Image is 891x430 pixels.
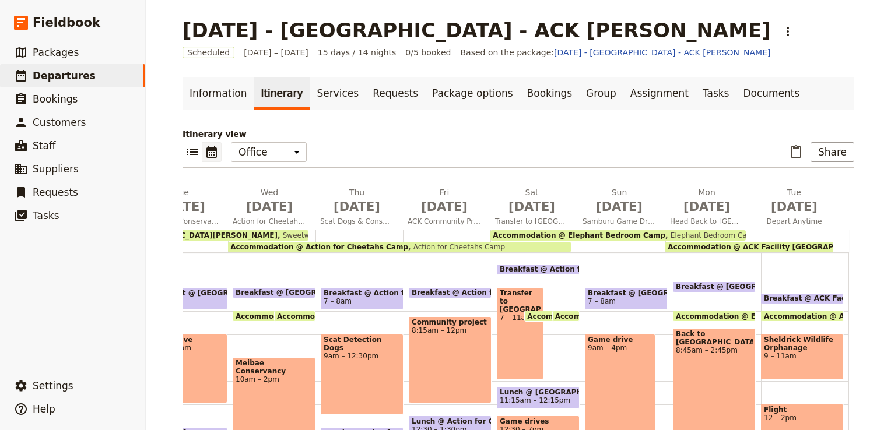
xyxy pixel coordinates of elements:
[244,47,308,58] span: [DATE] – [DATE]
[233,287,315,298] div: Breakfast @ [GEOGRAPHIC_DATA][PERSON_NAME]
[148,336,224,344] span: Game drive
[665,186,753,230] button: Mon [DATE]Head Back to [GEOGRAPHIC_DATA]
[145,334,227,403] div: Game drive9am – 12pm
[236,312,463,320] span: Accommodation @ [GEOGRAPHIC_DATA][PERSON_NAME]
[318,47,397,58] span: 15 days / 14 nights
[33,70,96,82] span: Departures
[786,142,806,162] button: Paste itinerary item
[33,186,78,198] span: Requests
[497,386,580,409] div: Lunch @ [GEOGRAPHIC_DATA] Camp11:15am – 12:15pm
[230,243,408,251] span: Accommodation @ Action for Cheetahs Camp
[665,242,833,252] div: Accommodation @ ACK Facility [GEOGRAPHIC_DATA]
[588,344,653,352] span: 9am – 4pm
[495,186,569,216] h2: Sat
[490,217,573,226] span: Transfer to [GEOGRAPHIC_DATA]
[588,297,616,305] span: 7 – 8am
[236,288,438,297] span: Breakfast @ [GEOGRAPHIC_DATA][PERSON_NAME]
[412,318,489,326] span: Community project
[320,198,394,216] span: [DATE]
[753,217,836,226] span: Depart Anytime
[408,186,481,216] h2: Fri
[412,326,489,334] span: 8:15am – 12pm
[676,312,854,320] span: Accommodation @ Elephant Bedroom Camp
[579,77,623,110] a: Group
[310,77,366,110] a: Services
[315,217,398,226] span: Scat Dogs & Conservation
[33,14,100,31] span: Fieldbook
[236,375,313,383] span: 10am – 2pm
[497,264,580,275] div: Breakfast @ Action for Cheetahs Camp
[148,344,224,352] span: 9am – 12pm
[324,352,401,360] span: 9am – 12:30pm
[233,198,306,216] span: [DATE]
[490,186,578,230] button: Sat [DATE]Transfer to [GEOGRAPHIC_DATA]
[228,217,311,226] span: Action for Cheetahs Camp & Community Visit
[183,47,234,58] span: Scheduled
[321,287,404,310] div: Breakfast @ Action for Cheetahs Camp7 – 8am
[366,77,425,110] a: Requests
[583,186,656,216] h2: Sun
[33,47,79,58] span: Packages
[736,77,806,110] a: Documents
[33,93,78,105] span: Bookings
[277,312,460,320] span: Accommodation @ Action for Cheetahs Camp
[324,336,401,352] span: Scat Detection Dogs
[202,142,222,162] button: Calendar view
[490,230,746,241] div: Accommodation @ Elephant Bedroom CampElephant Bedroom Camp
[233,311,303,322] div: Accommodation @ [GEOGRAPHIC_DATA][PERSON_NAME]
[670,198,743,216] span: [DATE]
[228,242,571,252] div: Accommodation @ Action for Cheetahs CampAction for Cheetahs Camp
[500,265,658,273] span: Breakfast @ Action for Cheetahs Camp
[33,210,59,221] span: Tasks
[500,313,541,322] span: 7 – 11am
[33,140,56,151] span: Staff
[527,312,710,320] span: Accommodation @ Action for Cheetahs Camp
[403,217,486,226] span: ACK Community Project
[403,186,490,230] button: Fri [DATE]ACK Community Project
[228,186,315,230] button: Wed [DATE]Action for Cheetahs Camp & Community Visit
[148,289,224,297] span: Breakfast @ [GEOGRAPHIC_DATA][PERSON_NAME]
[409,316,492,403] div: Community project8:15am – 12pm
[764,414,841,422] span: 12 – 2pm
[500,388,577,396] span: Lunch @ [GEOGRAPHIC_DATA] Camp
[408,243,505,251] span: Action for Cheetahs Camp
[668,243,874,251] span: Accommodation @ ACK Facility [GEOGRAPHIC_DATA]
[764,336,841,352] span: Sheldrick Wildlife Orphanage
[764,406,841,414] span: Flight
[321,334,404,415] div: Scat Detection Dogs9am – 12:30pm
[500,417,577,425] span: Game drives
[315,186,403,230] button: Thu [DATE]Scat Dogs & Conservation
[460,47,770,58] span: Based on the package:
[670,186,743,216] h2: Mon
[33,403,55,415] span: Help
[623,77,696,110] a: Assignment
[412,417,489,425] span: Lunch @ Action for Cheetahs Camp
[33,117,86,128] span: Customers
[278,231,388,239] span: Sweetwaters [PERSON_NAME]
[500,289,541,313] span: Transfer to [GEOGRAPHIC_DATA]
[665,231,758,239] span: Elephant Bedroom Camp
[254,77,310,110] a: Itinerary
[409,287,492,298] div: Breakfast @ Action for Cheetahs Camp
[778,22,798,41] button: Actions
[676,283,837,291] span: Breakfast @ [GEOGRAPHIC_DATA] Camp
[145,287,227,310] div: Breakfast @ [GEOGRAPHIC_DATA][PERSON_NAME]7 – 8am
[33,380,73,392] span: Settings
[555,312,733,320] span: Accommodation @ Elephant Bedroom Camp
[673,281,756,292] div: Breakfast @ [GEOGRAPHIC_DATA] Camp
[233,186,306,216] h2: Wed
[274,311,315,322] div: Accommodation @ Action for Cheetahs Camp
[761,334,844,380] div: Sheldrick Wildlife Orphanage9 – 11am
[33,163,79,175] span: Suppliers
[673,311,756,322] div: Accommodation @ Elephant Bedroom Camp
[552,311,580,322] div: Accommodation @ Elephant Bedroom Camp
[585,287,668,310] div: Breakfast @ [GEOGRAPHIC_DATA] Camp7 – 8am
[665,217,748,226] span: Head Back to [GEOGRAPHIC_DATA]
[578,217,661,226] span: Samburu Game Drives and local researchers
[324,289,401,297] span: Breakfast @ Action for Cheetahs Camp
[588,289,665,297] span: Breakfast @ [GEOGRAPHIC_DATA] Camp
[408,198,481,216] span: [DATE]
[753,186,840,230] button: Tue [DATE]Depart Anytime
[405,47,451,58] span: 0/5 booked
[554,48,770,57] a: [DATE] - [GEOGRAPHIC_DATA] - ACK [PERSON_NAME]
